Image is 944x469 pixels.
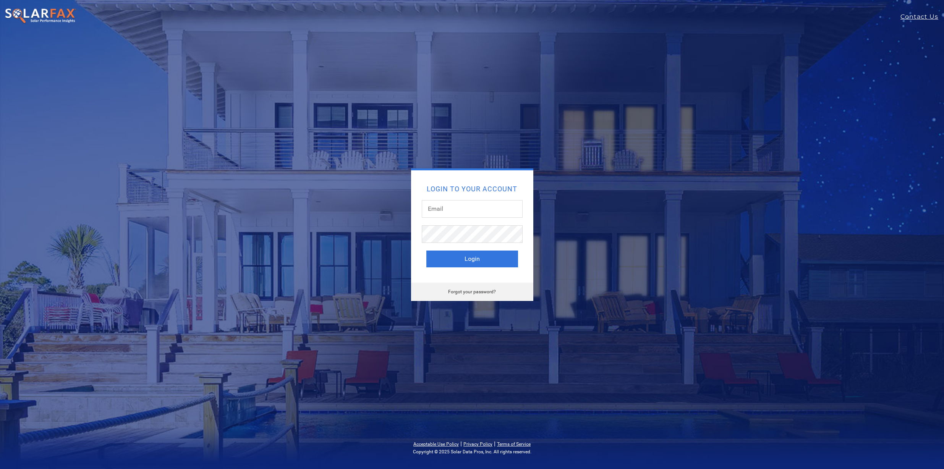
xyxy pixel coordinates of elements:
button: Login [426,251,518,267]
h2: Login to your account [426,186,518,192]
a: Forgot your password? [448,289,496,294]
a: Acceptable Use Policy [413,442,459,447]
a: Privacy Policy [463,442,492,447]
span: | [460,440,462,447]
input: Email [422,200,523,218]
a: Contact Us [900,12,944,21]
img: SolarFax [5,8,76,24]
span: | [494,440,495,447]
a: Terms of Service [497,442,531,447]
